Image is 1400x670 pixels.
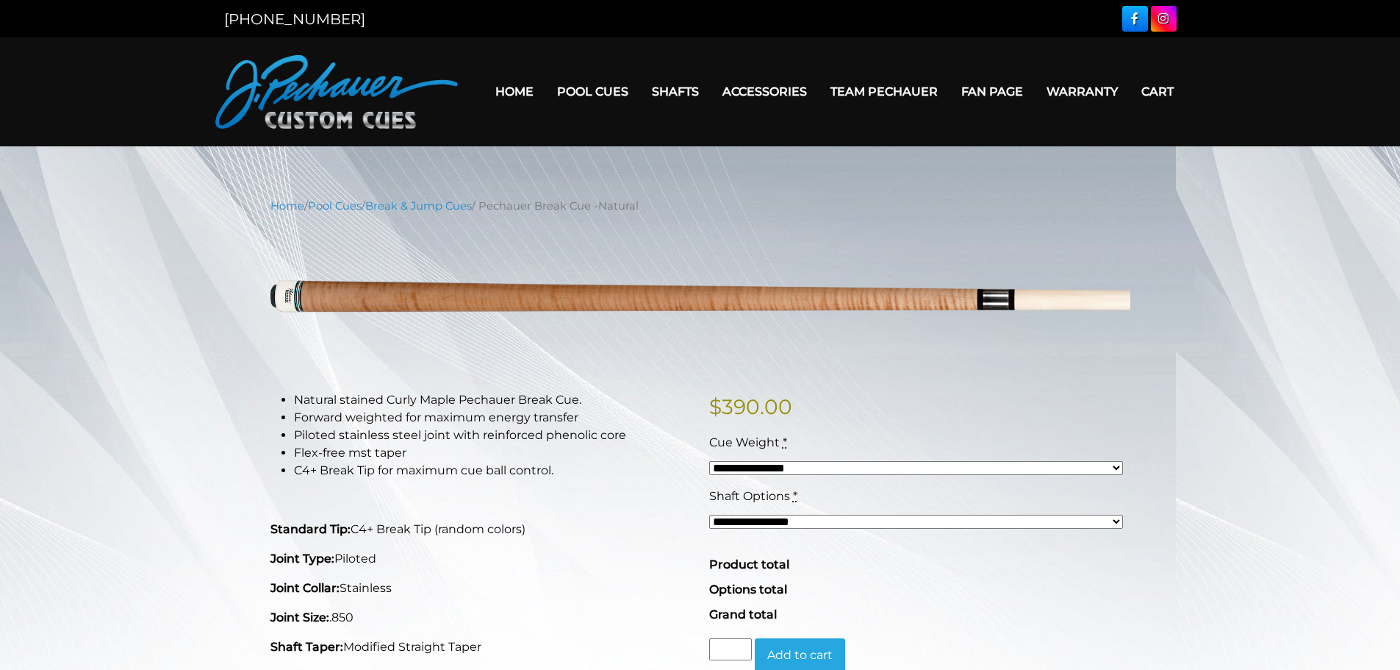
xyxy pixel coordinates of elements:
a: Pool Cues [545,73,640,110]
p: .850 [270,609,692,627]
li: Piloted stainless steel joint with reinforced phenolic core [294,427,692,444]
abbr: required [783,435,787,449]
li: Forward weighted for maximum energy transfer [294,409,692,427]
strong: Joint Size: [270,610,329,624]
a: Warranty [1035,73,1130,110]
input: Product quantity [709,638,752,660]
strong: Standard Tip: [270,522,351,536]
span: Options total [709,582,787,596]
li: C4+ Break Tip for maximum cue ball control. [294,462,692,480]
a: Home [484,73,545,110]
li: Natural stained Curly Maple Pechauer Break Cue. [294,391,692,409]
span: Cue Weight [709,435,780,449]
a: Fan Page [950,73,1035,110]
a: Home [270,199,304,213]
abbr: required [793,489,797,503]
p: Piloted [270,550,692,568]
span: Grand total [709,607,777,621]
span: $ [709,394,722,419]
img: pechauer-break-natural-new.png [270,225,1130,368]
strong: Joint Collar: [270,581,340,595]
p: C4+ Break Tip (random colors) [270,521,692,538]
p: Stainless [270,580,692,597]
a: Pool Cues [308,199,362,213]
a: Team Pechauer [819,73,950,110]
a: [PHONE_NUMBER] [224,10,365,28]
bdi: 390.00 [709,394,792,419]
strong: Shaft Taper: [270,640,343,654]
p: Modified Straight Taper [270,638,692,656]
a: Break & Jump Cues [365,199,472,213]
a: Accessories [711,73,819,110]
a: Shafts [640,73,711,110]
span: Product total [709,557,789,571]
a: Cart [1130,73,1185,110]
span: Shaft Options [709,489,790,503]
li: Flex-free mst taper [294,444,692,462]
strong: Joint Type: [270,552,334,566]
nav: Breadcrumb [270,198,1130,214]
img: Pechauer Custom Cues [215,55,458,129]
